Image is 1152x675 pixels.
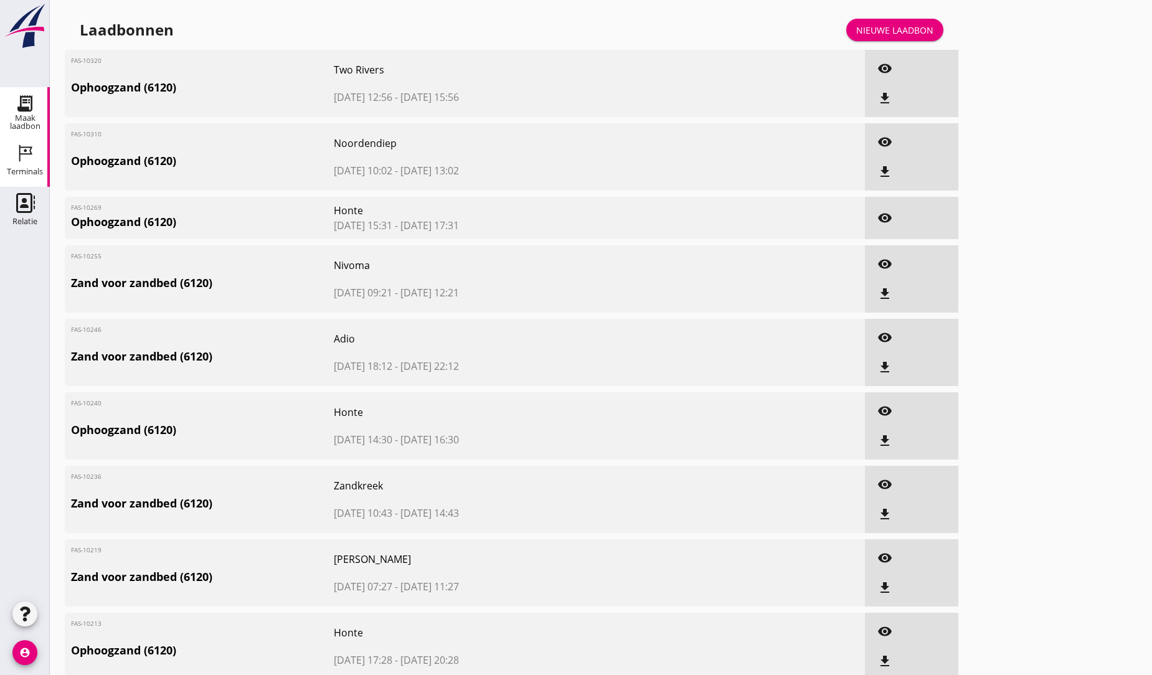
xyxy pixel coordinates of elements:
i: file_download [877,654,892,669]
span: Zand voor zandbed (6120) [71,348,334,365]
span: Zand voor zandbed (6120) [71,569,334,585]
span: FAS-10310 [71,130,106,139]
span: FAS-10240 [71,399,106,408]
div: Laadbonnen [80,20,174,40]
span: Honte [334,625,662,640]
span: [DATE] 17:28 - [DATE] 20:28 [334,653,662,668]
span: Ophoogzand (6120) [71,79,334,96]
img: logo-small.a267ee39.svg [2,3,47,49]
span: FAS-10320 [71,56,106,65]
i: file_download [877,433,892,448]
span: FAS-10269 [71,203,106,212]
span: Zand voor zandbed (6120) [71,275,334,291]
i: visibility [877,550,892,565]
span: Honte [334,203,662,218]
i: file_download [877,507,892,522]
i: visibility [877,404,892,418]
i: visibility [877,477,892,492]
i: file_download [877,164,892,179]
div: Nieuwe laadbon [856,24,933,37]
span: [DATE] 07:27 - [DATE] 11:27 [334,579,662,594]
div: Terminals [7,168,43,176]
i: file_download [877,360,892,375]
span: [DATE] 14:30 - [DATE] 16:30 [334,432,662,447]
span: Nivoma [334,258,662,273]
span: Honte [334,405,662,420]
i: visibility [877,61,892,76]
span: Ophoogzand (6120) [71,642,334,659]
i: visibility [877,330,892,345]
span: Two Rivers [334,62,662,77]
i: file_download [877,580,892,595]
span: [DATE] 09:21 - [DATE] 12:21 [334,285,662,300]
i: file_download [877,91,892,106]
i: account_circle [12,640,37,665]
span: FAS-10255 [71,252,106,261]
span: FAS-10246 [71,325,106,334]
i: visibility [877,624,892,639]
span: Ophoogzand (6120) [71,422,334,438]
i: visibility [877,210,892,225]
a: Nieuwe laadbon [846,19,943,41]
i: file_download [877,286,892,301]
span: [DATE] 12:56 - [DATE] 15:56 [334,90,662,105]
span: [DATE] 10:02 - [DATE] 13:02 [334,163,662,178]
div: Relatie [12,217,37,225]
span: FAS-10213 [71,619,106,628]
span: FAS-10219 [71,545,106,555]
span: Zandkreek [334,478,662,493]
span: [DATE] 10:43 - [DATE] 14:43 [334,506,662,521]
span: [DATE] 18:12 - [DATE] 22:12 [334,359,662,374]
span: Zand voor zandbed (6120) [71,495,334,512]
span: Ophoogzand (6120) [71,153,334,169]
span: [PERSON_NAME] [334,552,662,567]
i: visibility [877,257,892,271]
span: [DATE] 15:31 - [DATE] 17:31 [334,218,662,233]
span: FAS-10236 [71,472,106,481]
span: Ophoogzand (6120) [71,214,334,230]
i: visibility [877,135,892,149]
span: Noordendiep [334,136,662,151]
span: Adio [334,331,662,346]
